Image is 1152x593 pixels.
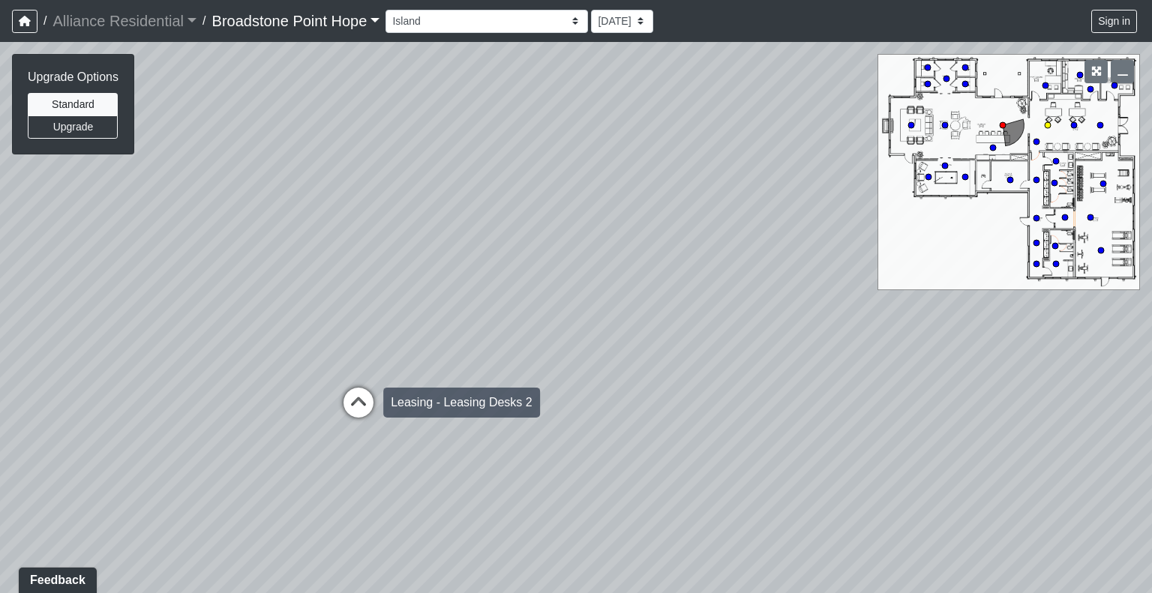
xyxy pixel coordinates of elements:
iframe: Ybug feedback widget [11,563,100,593]
a: Broadstone Point Hope [212,6,380,36]
div: Leasing - Leasing Desks 2 [383,388,540,418]
span: / [37,6,52,36]
a: Alliance Residential [52,6,196,36]
h6: Upgrade Options [28,70,118,84]
span: / [196,6,211,36]
button: Standard [28,93,118,116]
button: Sign in [1091,10,1137,33]
button: Upgrade [28,115,118,139]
